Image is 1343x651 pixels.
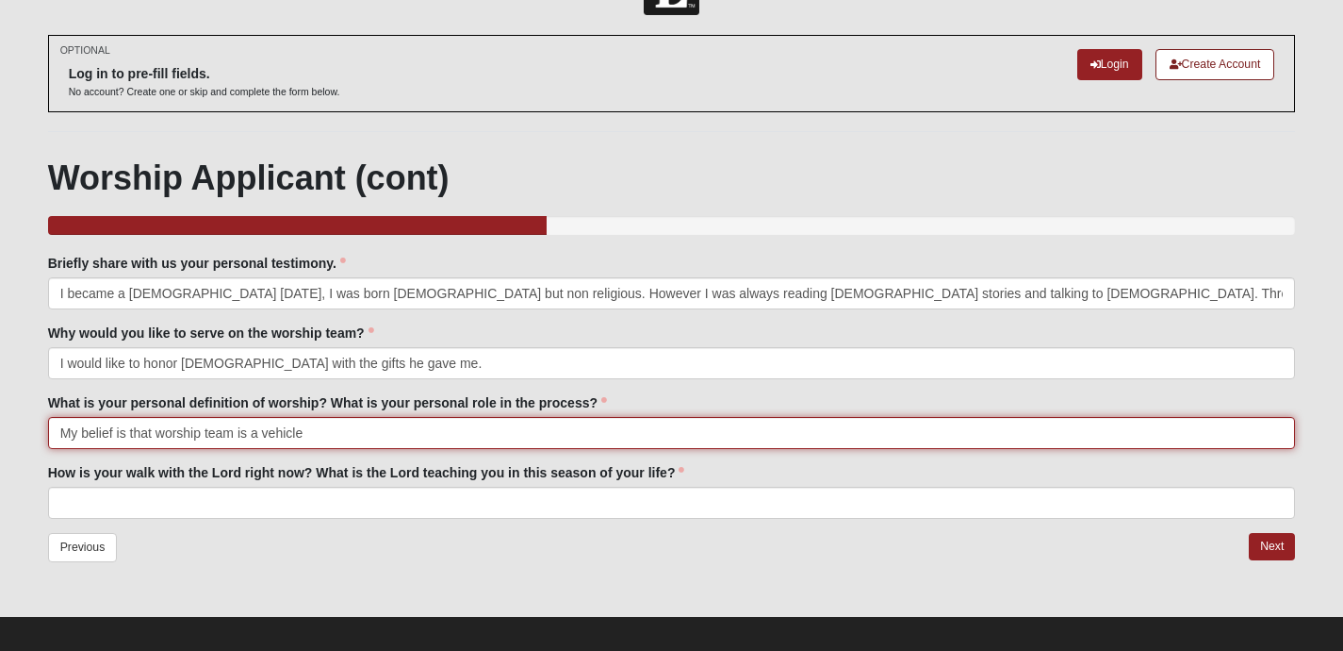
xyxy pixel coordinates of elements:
[1077,49,1142,80] a: Login
[48,324,374,342] label: Why would you like to serve on the worship team?
[48,463,685,482] label: How is your walk with the Lord right now? What is the Lord teaching you in this season of your life?
[48,158,1296,198] h1: Worship Applicant (cont)
[60,43,110,58] small: OPTIONAL
[48,393,607,412] label: What is your personal definition of worship? What is your personal role in the process?
[1249,533,1295,560] a: Next
[69,85,340,99] p: No account? Create one or skip and complete the form below.
[48,533,118,562] a: Previous
[48,254,346,273] label: Briefly share with us your personal testimony.
[1155,49,1275,80] a: Create Account
[69,66,340,82] h6: Log in to pre-fill fields.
